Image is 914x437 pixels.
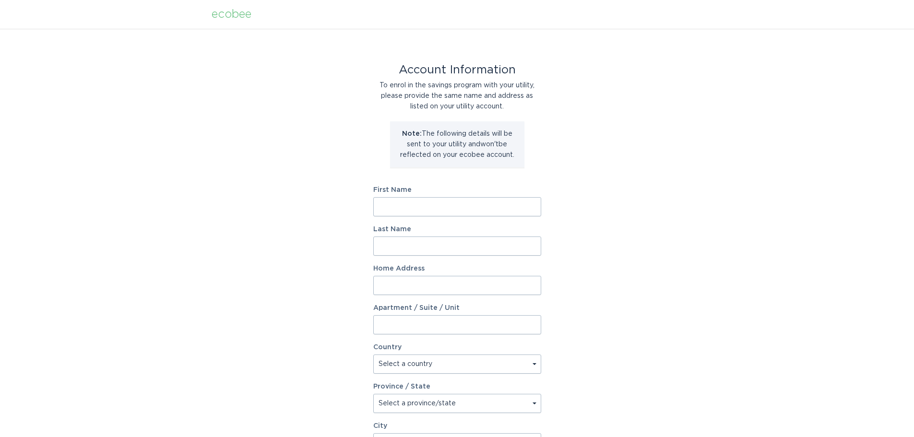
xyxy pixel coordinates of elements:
[373,187,541,193] label: First Name
[373,65,541,75] div: Account Information
[373,344,402,351] label: Country
[373,80,541,112] div: To enrol in the savings program with your utility, please provide the same name and address as li...
[373,226,541,233] label: Last Name
[373,305,541,311] label: Apartment / Suite / Unit
[212,9,251,20] div: ecobee
[397,129,517,160] p: The following details will be sent to your utility and won't be reflected on your ecobee account.
[373,423,541,429] label: City
[373,265,541,272] label: Home Address
[402,130,422,137] strong: Note:
[373,383,430,390] label: Province / State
